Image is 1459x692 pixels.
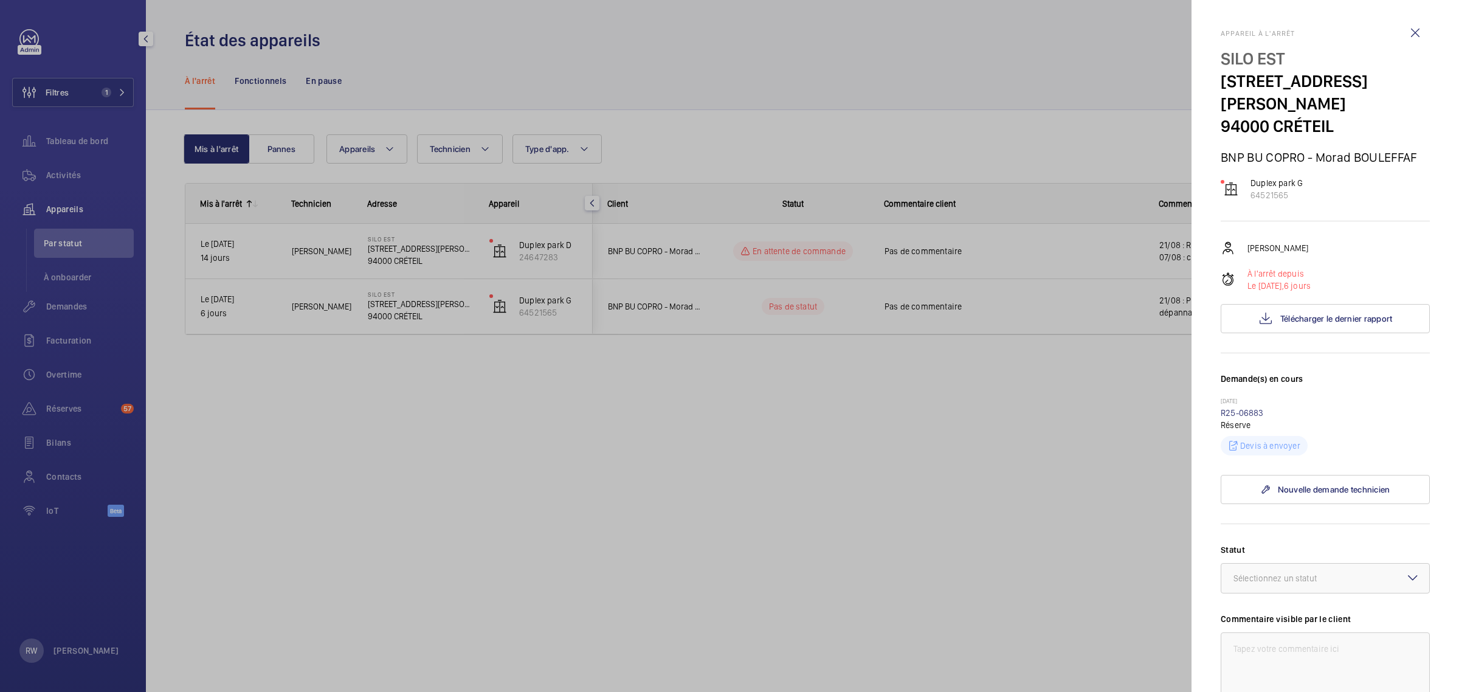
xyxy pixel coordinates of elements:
div: Sélectionnez un statut [1233,572,1347,584]
a: Nouvelle demande technicien [1221,475,1430,504]
label: Statut [1221,544,1430,556]
button: Télécharger le dernier rapport [1221,304,1430,333]
p: [PERSON_NAME] [1247,242,1308,254]
p: 64521565 [1250,189,1303,201]
h2: Appareil à l'arrêt [1221,29,1430,38]
p: [DATE] [1221,397,1430,407]
a: R25-06883 [1221,408,1264,418]
span: Le [DATE], [1247,281,1284,291]
p: 94000 CRÉTEIL [1221,115,1430,137]
p: [STREET_ADDRESS][PERSON_NAME] [1221,70,1430,115]
span: Télécharger le dernier rapport [1280,314,1393,324]
img: elevator.svg [1224,182,1238,196]
p: BNP BU COPRO - Morad BOULEFFAF [1221,150,1430,165]
p: À l'arrêt depuis [1247,268,1311,280]
p: 6 jours [1247,280,1311,292]
p: Devis à envoyer [1240,440,1300,452]
p: SILO EST [1221,47,1430,70]
h3: Demande(s) en cours [1221,373,1430,397]
p: Réserve [1221,419,1430,431]
label: Commentaire visible par le client [1221,613,1430,625]
p: Duplex park G [1250,177,1303,189]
